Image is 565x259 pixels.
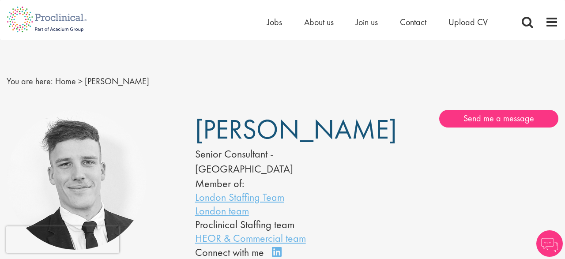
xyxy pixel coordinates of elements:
[78,75,83,87] span: >
[536,230,563,257] img: Chatbot
[7,75,53,87] span: You are here:
[55,75,76,87] a: breadcrumb link
[356,16,378,28] a: Join us
[439,110,558,128] a: Send me a message
[195,218,350,231] li: Proclinical Staffing team
[195,146,350,177] div: Senior Consultant - [GEOGRAPHIC_DATA]
[195,176,244,190] label: Member of:
[195,231,306,245] a: HEOR & Commercial team
[85,75,149,87] span: [PERSON_NAME]
[195,204,249,218] a: London team
[195,190,284,204] a: London Staffing Team
[267,16,282,28] a: Jobs
[6,226,119,253] iframe: reCAPTCHA
[7,110,147,250] img: Nicolas Daniel
[195,112,397,147] span: [PERSON_NAME]
[448,16,488,28] a: Upload CV
[400,16,426,28] a: Contact
[304,16,334,28] a: About us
